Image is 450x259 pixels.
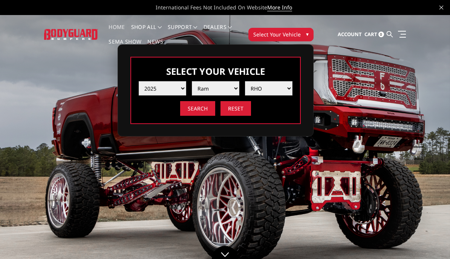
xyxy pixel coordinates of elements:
select: Please select the value from list. [192,81,239,95]
a: More Info [267,4,292,11]
button: 5 of 5 [415,159,423,171]
button: 4 of 5 [415,147,423,159]
a: News [147,39,163,54]
input: Search [180,101,215,116]
a: Support [168,24,197,39]
select: Please select the value from list. [139,81,186,95]
a: Cart 0 [364,24,384,45]
a: Account [338,24,362,45]
span: ▾ [306,30,309,38]
a: SEMA Show [109,39,141,54]
button: 2 of 5 [415,123,423,135]
a: Click to Down [212,246,238,259]
button: 3 of 5 [415,135,423,147]
span: Account [338,31,362,38]
input: Reset [220,101,251,116]
a: Home [109,24,125,39]
button: Select Your Vehicle [248,28,314,41]
span: 0 [378,32,384,37]
h3: Select Your Vehicle [139,65,292,77]
button: 1 of 5 [415,111,423,123]
a: Dealers [204,24,232,39]
span: Select Your Vehicle [253,30,301,38]
img: BODYGUARD BUMPERS [44,29,98,39]
a: shop all [131,24,162,39]
span: Cart [364,31,377,38]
